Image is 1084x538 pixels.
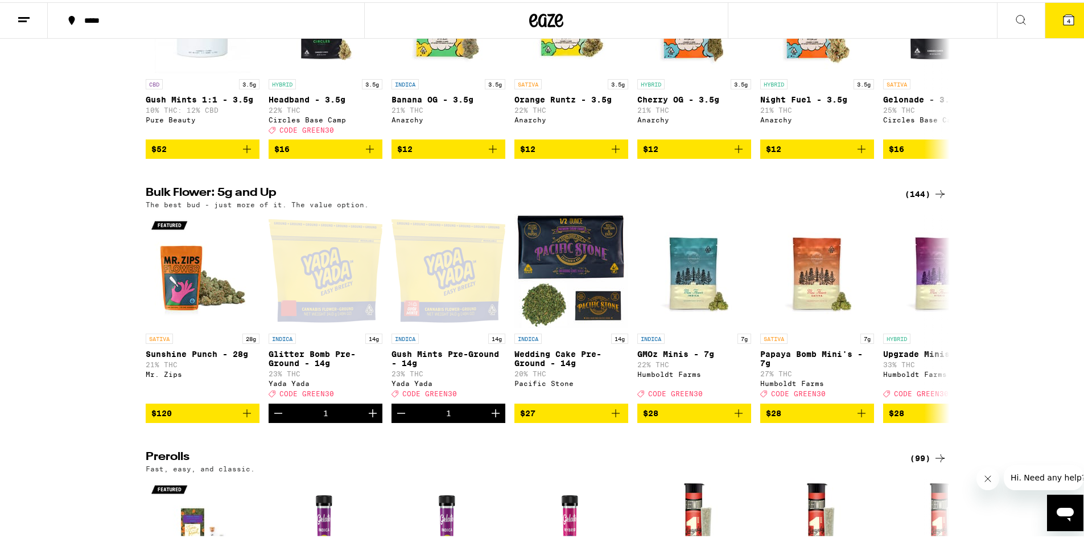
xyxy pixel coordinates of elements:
[637,331,665,342] p: INDICA
[514,77,542,87] p: SATIVA
[146,212,259,401] a: Open page for Sunshine Punch - 28g from Mr. Zips
[760,347,874,365] p: Papaya Bomb Mini's - 7g
[860,331,874,342] p: 7g
[760,331,788,342] p: SATIVA
[391,368,505,375] p: 23% THC
[760,114,874,121] div: Anarchy
[391,93,505,102] p: Banana OG - 3.5g
[269,104,382,112] p: 22% THC
[514,377,628,385] div: Pacific Stone
[766,406,781,416] span: $28
[146,212,259,326] img: Mr. Zips - Sunshine Punch - 28g
[1067,15,1070,22] span: 4
[279,388,334,396] span: CODE GREEN30
[637,93,751,102] p: Cherry OG - 3.5g
[760,212,874,401] a: Open page for Papaya Bomb Mini's - 7g from Humboldt Farms
[146,137,259,157] button: Add to bag
[514,104,628,112] p: 22% THC
[637,114,751,121] div: Anarchy
[323,406,328,416] div: 1
[397,142,413,151] span: $12
[760,77,788,87] p: HYBRID
[637,368,751,376] div: Humboldt Farms
[146,368,259,376] div: Mr. Zips
[520,142,535,151] span: $12
[1004,463,1083,488] iframe: Message from company
[643,406,658,416] span: $28
[146,331,173,342] p: SATIVA
[648,388,703,396] span: CODE GREEN30
[731,77,751,87] p: 3.5g
[274,142,290,151] span: $16
[486,401,505,421] button: Increment
[269,212,382,401] a: Open page for Glitter Bomb Pre-Ground - 14g from Yada Yada
[889,406,904,416] span: $28
[146,359,259,366] p: 21% THC
[514,93,628,102] p: Orange Runtz - 3.5g
[760,212,874,326] img: Humboldt Farms - Papaya Bomb Mini's - 7g
[883,93,997,102] p: Gelonade - 3.5g
[514,137,628,157] button: Add to bag
[883,401,997,421] button: Add to bag
[883,137,997,157] button: Add to bag
[854,77,874,87] p: 3.5g
[279,124,334,132] span: CODE GREEN30
[269,93,382,102] p: Headband - 3.5g
[637,212,751,401] a: Open page for GMOz Minis - 7g from Humboldt Farms
[269,114,382,121] div: Circles Base Camp
[146,347,259,356] p: Sunshine Punch - 28g
[643,142,658,151] span: $12
[637,347,751,356] p: GMOz Minis - 7g
[269,401,288,421] button: Decrement
[514,347,628,365] p: Wedding Cake Pre-Ground - 14g
[363,401,382,421] button: Increment
[611,331,628,342] p: 14g
[446,406,451,416] div: 1
[146,104,259,112] p: 10% THC: 12% CBD
[520,406,535,416] span: $27
[146,77,163,87] p: CBD
[514,114,628,121] div: Anarchy
[242,331,259,342] p: 28g
[883,347,997,356] p: Upgrade Minis - 7g
[637,212,751,326] img: Humboldt Farms - GMOz Minis - 7g
[976,465,999,488] iframe: Close message
[894,388,949,396] span: CODE GREEN30
[883,104,997,112] p: 25% THC
[391,331,419,342] p: INDICA
[760,104,874,112] p: 21% THC
[883,331,910,342] p: HYBRID
[883,368,997,376] div: Humboldt Farms
[514,368,628,375] p: 20% THC
[151,406,172,416] span: $120
[889,142,904,151] span: $16
[760,368,874,375] p: 27% THC
[146,185,891,199] h2: Bulk Flower: 5g and Up
[269,377,382,385] div: Yada Yada
[514,212,628,401] a: Open page for Wedding Cake Pre-Ground - 14g from Pacific Stone
[760,401,874,421] button: Add to bag
[883,114,997,121] div: Circles Base Camp
[883,359,997,366] p: 33% THC
[239,77,259,87] p: 3.5g
[146,93,259,102] p: Gush Mints 1:1 - 3.5g
[514,331,542,342] p: INDICA
[514,212,628,326] img: Pacific Stone - Wedding Cake Pre-Ground - 14g
[269,77,296,87] p: HYBRID
[766,142,781,151] span: $12
[269,347,382,365] p: Glitter Bomb Pre-Ground - 14g
[391,401,411,421] button: Decrement
[637,137,751,157] button: Add to bag
[391,114,505,121] div: Anarchy
[146,401,259,421] button: Add to bag
[637,77,665,87] p: HYBRID
[883,212,997,326] img: Humboldt Farms - Upgrade Minis - 7g
[391,104,505,112] p: 21% THC
[637,104,751,112] p: 21% THC
[488,331,505,342] p: 14g
[146,114,259,121] div: Pure Beauty
[365,331,382,342] p: 14g
[485,77,505,87] p: 3.5g
[402,388,457,396] span: CODE GREEN30
[391,212,505,401] a: Open page for Gush Mints Pre-Ground - 14g from Yada Yada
